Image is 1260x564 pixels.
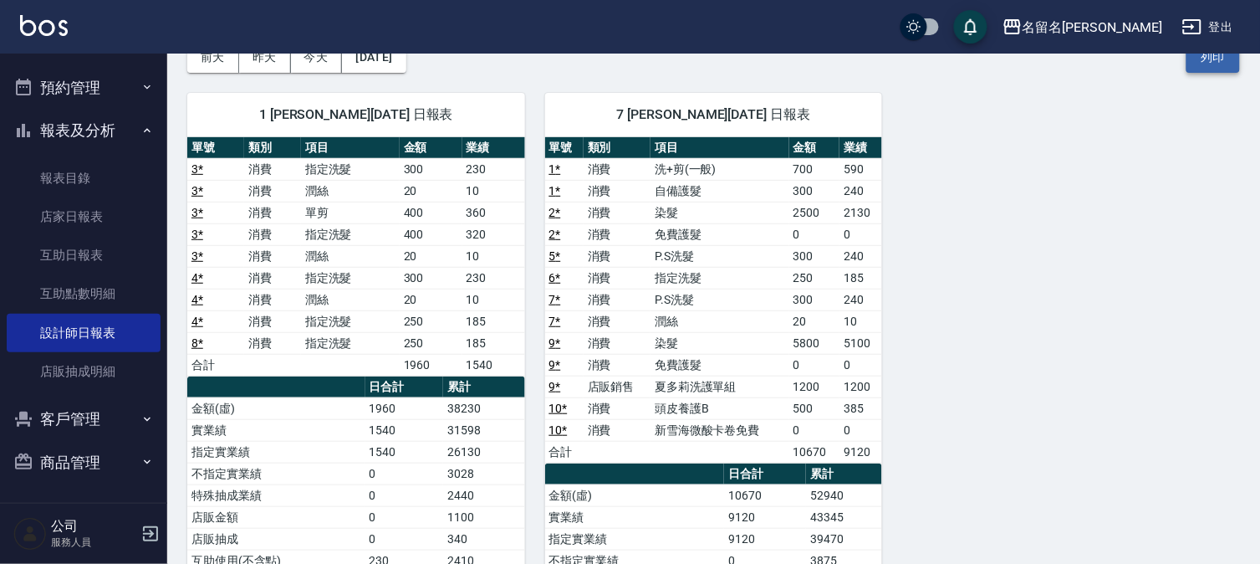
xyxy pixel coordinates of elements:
td: 特殊抽成業績 [187,485,365,506]
td: 300 [789,180,840,202]
td: 240 [839,180,882,202]
td: 20 [400,180,462,202]
th: 累計 [443,377,524,398]
td: 185 [839,267,882,289]
td: 消費 [244,223,301,245]
button: [DATE] [342,42,406,73]
td: 實業績 [187,419,365,441]
th: 金額 [400,137,462,159]
td: 43345 [806,506,882,528]
td: 消費 [584,397,650,419]
td: 新雪海微酸卡卷免費 [650,419,788,441]
th: 單號 [187,137,244,159]
td: 合計 [187,354,244,376]
td: 0 [789,419,840,441]
td: 26130 [443,441,524,463]
td: 500 [789,397,840,419]
td: 52940 [806,485,882,506]
td: 1540 [365,419,444,441]
td: 0 [839,419,882,441]
button: 客戶管理 [7,397,161,441]
td: 潤絲 [301,289,400,310]
td: 夏多莉洗護單組 [650,376,788,397]
td: 0 [789,354,840,376]
th: 單號 [545,137,584,159]
td: 1540 [365,441,444,463]
td: 染髮 [650,202,788,223]
td: 185 [462,332,525,354]
button: 登出 [1176,12,1240,43]
td: 10 [462,289,525,310]
td: 指定洗髮 [301,158,400,180]
span: 7 [PERSON_NAME][DATE] 日報表 [565,106,863,123]
td: 消費 [244,245,301,267]
td: 自備護髮 [650,180,788,202]
th: 日合計 [365,377,444,398]
img: Person [13,517,47,551]
td: 20 [400,289,462,310]
td: 消費 [244,158,301,180]
td: 頭皮養護B [650,397,788,419]
div: 名留名[PERSON_NAME] [1023,17,1162,38]
td: 金額(虛) [187,397,365,419]
td: 消費 [584,180,650,202]
td: 潤絲 [650,310,788,332]
td: 潤絲 [301,245,400,267]
th: 日合計 [724,464,806,485]
td: 2130 [839,202,882,223]
td: 1100 [443,506,524,528]
td: 1540 [462,354,525,376]
th: 類別 [244,137,301,159]
td: 合計 [545,441,584,463]
a: 互助日報表 [7,236,161,274]
td: 消費 [584,267,650,289]
table: a dense table [545,137,883,464]
td: 250 [789,267,840,289]
td: 消費 [244,310,301,332]
td: 消費 [584,354,650,376]
td: 不指定實業績 [187,463,365,485]
td: P.S洗髮 [650,245,788,267]
td: 240 [839,289,882,310]
td: 0 [839,223,882,245]
td: 300 [400,158,462,180]
td: 5800 [789,332,840,354]
td: 店販金額 [187,506,365,528]
button: 前天 [187,42,239,73]
td: 指定洗髮 [301,223,400,245]
td: 1960 [400,354,462,376]
td: P.S洗髮 [650,289,788,310]
td: 39470 [806,528,882,550]
span: 1 [PERSON_NAME][DATE] 日報表 [207,106,505,123]
td: 消費 [244,267,301,289]
td: 340 [443,528,524,550]
td: 消費 [244,289,301,310]
h5: 公司 [51,518,136,535]
td: 消費 [584,289,650,310]
td: 10 [839,310,882,332]
td: 2500 [789,202,840,223]
td: 250 [400,310,462,332]
td: 店販抽成 [187,528,365,550]
td: 300 [400,267,462,289]
td: 1200 [789,376,840,397]
td: 指定洗髮 [301,310,400,332]
th: 項目 [650,137,788,159]
td: 指定洗髮 [301,332,400,354]
td: 230 [462,267,525,289]
td: 洗+剪(一般) [650,158,788,180]
td: 消費 [584,202,650,223]
td: 9120 [724,506,806,528]
td: 10 [462,245,525,267]
th: 業績 [839,137,882,159]
td: 38230 [443,397,524,419]
td: 消費 [244,180,301,202]
a: 店家日報表 [7,197,161,236]
td: 31598 [443,419,524,441]
button: save [954,10,987,44]
td: 消費 [584,158,650,180]
table: a dense table [187,137,525,377]
button: 名留名[PERSON_NAME] [996,10,1169,44]
button: 報表及分析 [7,109,161,152]
td: 金額(虛) [545,485,725,506]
